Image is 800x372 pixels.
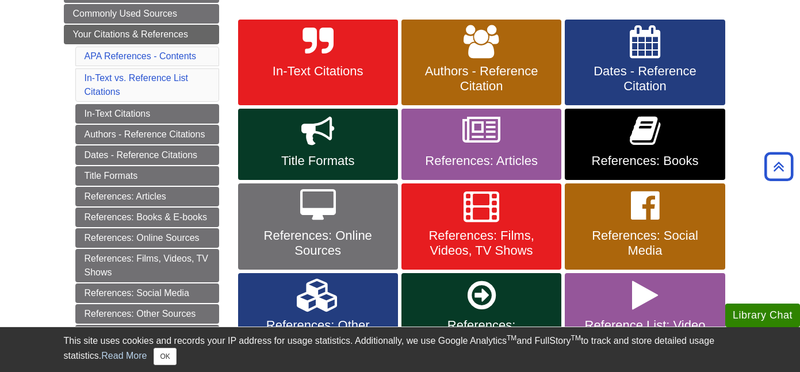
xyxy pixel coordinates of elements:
a: References: Books [565,109,725,180]
sup: TM [571,334,581,342]
a: Dates - Reference Citation [565,20,725,106]
span: Dates - Reference Citation [573,64,716,94]
span: Commonly Used Sources [73,9,177,18]
a: References: Articles [401,109,561,180]
a: References: Other Sources [75,304,219,324]
span: Your Citations & References [73,29,188,39]
a: References: Secondary/Indirect Sources [75,325,219,358]
a: References: Articles [75,187,219,206]
sup: TM [507,334,516,342]
span: References: Other Sources [247,318,389,348]
a: Title Formats [238,109,398,180]
a: References: Online Sources [75,228,219,248]
a: Authors - Reference Citation [401,20,561,106]
span: Title Formats [247,154,389,168]
a: References: Films, Videos, TV Shows [75,249,219,282]
a: References: Books & E-books [75,208,219,227]
span: Reference List: Video Tutorials [573,318,716,348]
a: Read More [101,351,147,361]
a: References: Online Sources [238,183,398,270]
a: In-Text vs. Reference List Citations [85,73,189,97]
a: Dates - Reference Citations [75,145,219,165]
div: This site uses cookies and records your IP address for usage statistics. Additionally, we use Goo... [64,334,737,365]
span: In-Text Citations [247,64,389,79]
button: Close [154,348,176,365]
a: References: Social Media [565,183,725,270]
a: References: Films, Videos, TV Shows [401,183,561,270]
a: References: Social Media [75,283,219,303]
span: References: Social Media [573,228,716,258]
a: In-Text Citations [75,104,219,124]
a: Back to Top [760,159,797,174]
span: References: Secondary/Indirect Sources [410,318,553,363]
span: References: Films, Videos, TV Shows [410,228,553,258]
a: In-Text Citations [238,20,398,106]
span: References: Articles [410,154,553,168]
a: Authors - Reference Citations [75,125,219,144]
a: Title Formats [75,166,219,186]
span: References: Online Sources [247,228,389,258]
a: APA References - Contents [85,51,196,61]
a: Your Citations & References [64,25,219,44]
a: Commonly Used Sources [64,4,219,24]
button: Library Chat [725,304,800,327]
span: References: Books [573,154,716,168]
span: Authors - Reference Citation [410,64,553,94]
